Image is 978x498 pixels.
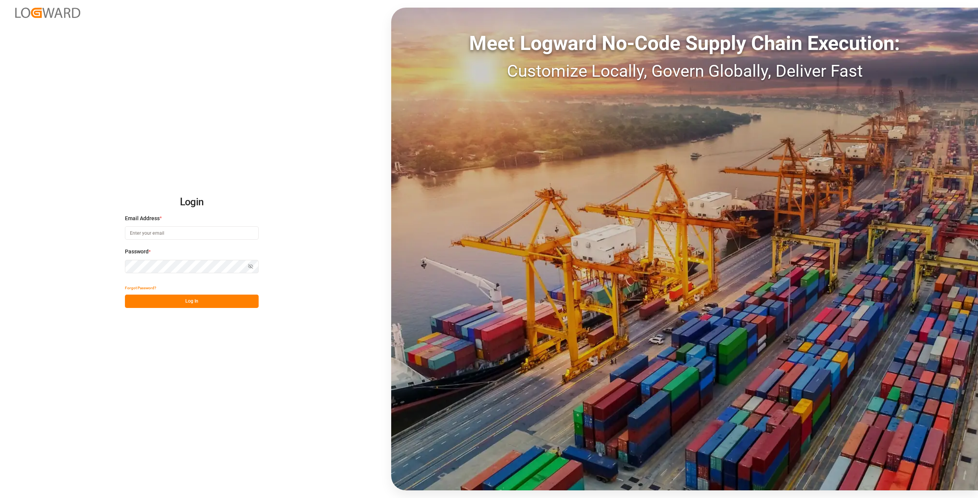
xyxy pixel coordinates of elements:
span: Password [125,248,149,256]
button: Forgot Password? [125,281,156,295]
button: Log In [125,295,259,308]
div: Customize Locally, Govern Globally, Deliver Fast [391,58,978,84]
div: Meet Logward No-Code Supply Chain Execution: [391,29,978,58]
input: Enter your email [125,226,259,240]
img: Logward_new_orange.png [15,8,80,18]
span: Email Address [125,214,160,222]
h2: Login [125,190,259,214]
